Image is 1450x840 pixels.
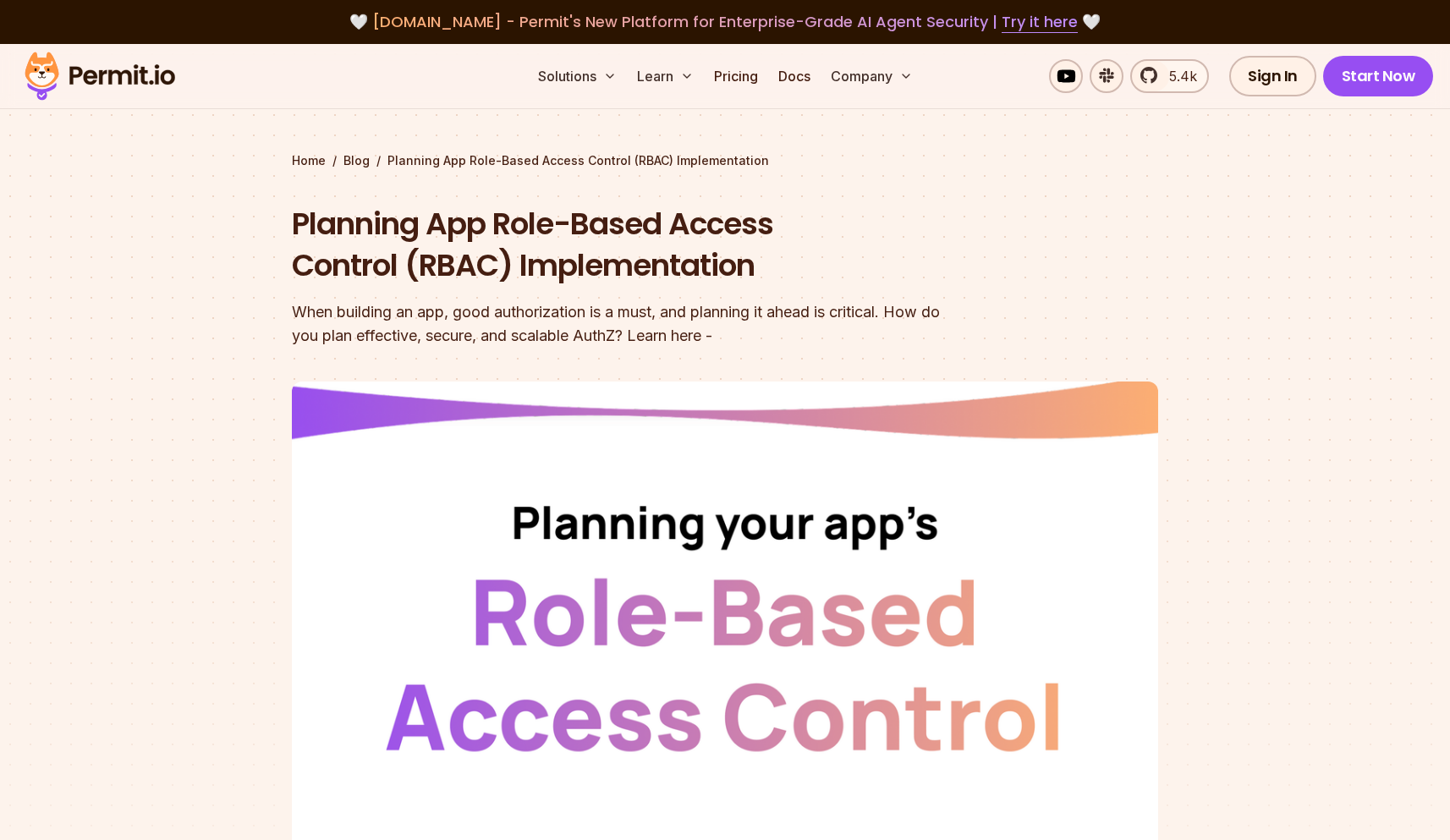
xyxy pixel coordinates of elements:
[343,152,370,169] a: Blog
[292,152,326,169] a: Home
[17,47,183,105] img: Permit logo
[292,300,942,348] div: When building an app, good authorization is a must, and planning it ahead is critical. How do you...
[1229,56,1316,96] a: Sign In
[1323,56,1434,96] a: Start Now
[1130,59,1209,93] a: 5.4k
[292,152,1158,169] div: / /
[824,59,920,93] button: Company
[630,59,700,93] button: Learn
[292,203,942,287] h1: Planning App Role-Based Access Control (RBAC) Implementation
[707,59,765,93] a: Pricing
[41,10,1409,34] div: 🤍 🤍
[531,59,623,93] button: Solutions
[1159,66,1197,86] span: 5.4k
[772,59,817,93] a: Docs
[1002,11,1078,33] a: Try it here
[372,11,1078,32] span: [DOMAIN_NAME] - Permit's New Platform for Enterprise-Grade AI Agent Security |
